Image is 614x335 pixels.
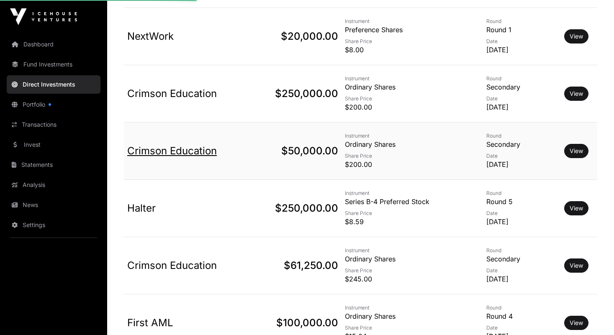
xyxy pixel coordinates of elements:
a: View [570,261,583,270]
button: View [564,144,588,158]
p: Round [486,190,558,197]
a: Crimson Education [127,259,217,271]
p: Share Price [345,325,480,331]
a: View [570,319,583,327]
p: Date [486,95,558,102]
p: Round 4 [486,311,558,321]
p: $245.00 [345,274,480,284]
p: Ordinary Shares [345,254,480,264]
p: [DATE] [486,159,558,169]
p: Series B-4 Preferred Stock [345,197,480,207]
p: Date [486,210,558,217]
p: Round [486,304,558,311]
img: Icehouse Ventures Logo [10,8,77,25]
p: [DATE] [486,102,558,112]
p: Round 5 [486,197,558,207]
a: View [570,204,583,212]
p: Round 1 [486,25,558,35]
button: View [564,258,588,273]
p: Instrument [345,304,480,311]
button: View [564,201,588,215]
a: View [570,90,583,98]
p: Share Price [345,38,480,45]
a: Statements [7,156,100,174]
p: Round [486,247,558,254]
p: $8.00 [345,45,480,55]
a: Transactions [7,115,100,134]
p: Instrument [345,75,480,82]
iframe: Chat Widget [572,295,614,335]
p: Share Price [345,267,480,274]
p: Share Price [345,210,480,217]
button: View [564,87,588,101]
button: View [564,29,588,43]
a: Settings [7,216,100,234]
p: Instrument [345,247,480,254]
a: View [570,32,583,41]
p: $250,000.00 [252,87,338,100]
p: [DATE] [486,45,558,55]
p: Ordinary Shares [345,311,480,321]
a: Portfolio [7,95,100,114]
p: $200.00 [345,159,480,169]
p: Instrument [345,133,480,139]
p: Instrument [345,18,480,25]
a: Halter [127,202,156,214]
a: Dashboard [7,35,100,54]
p: Round [486,75,558,82]
p: Date [486,325,558,331]
p: Instrument [345,190,480,197]
p: $50,000.00 [252,144,338,158]
p: Date [486,267,558,274]
p: Secondary [486,82,558,92]
p: Round [486,18,558,25]
p: $20,000.00 [252,30,338,43]
p: $250,000.00 [252,202,338,215]
p: Ordinary Shares [345,139,480,149]
p: $61,250.00 [252,259,338,272]
a: View [570,147,583,155]
p: Ordinary Shares [345,82,480,92]
a: First AML [127,317,173,329]
p: $100,000.00 [252,316,338,330]
button: View [564,316,588,330]
a: NextWork [127,30,174,42]
p: Share Price [345,95,480,102]
a: Crimson Education [127,87,217,100]
p: Date [486,38,558,45]
a: Fund Investments [7,55,100,74]
p: Round [486,133,558,139]
a: News [7,196,100,214]
a: Invest [7,136,100,154]
p: [DATE] [486,274,558,284]
p: Share Price [345,153,480,159]
p: Date [486,153,558,159]
p: $8.59 [345,217,480,227]
p: $200.00 [345,102,480,112]
p: Secondary [486,139,558,149]
p: [DATE] [486,217,558,227]
a: Analysis [7,176,100,194]
a: Direct Investments [7,75,100,94]
a: Crimson Education [127,145,217,157]
p: Secondary [486,254,558,264]
p: Preference Shares [345,25,480,35]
